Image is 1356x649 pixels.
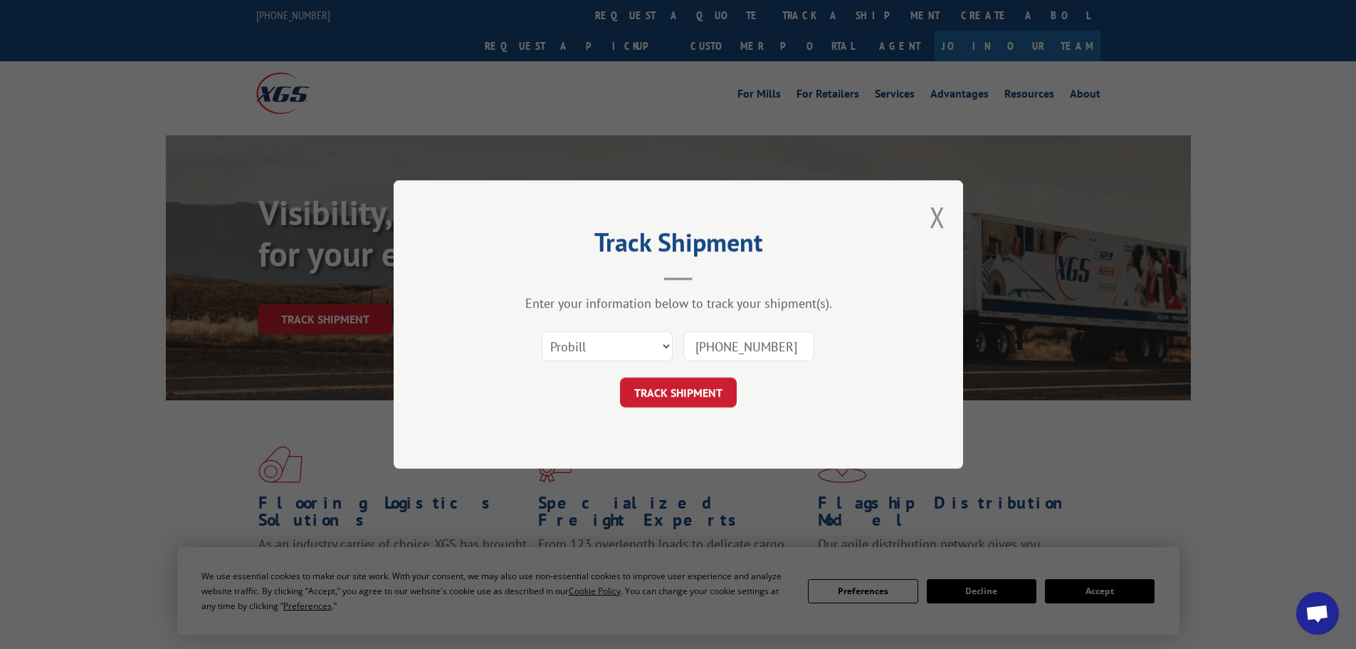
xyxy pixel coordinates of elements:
button: Close modal [930,198,945,236]
div: Enter your information below to track your shipment(s). [465,295,892,311]
div: Open chat [1296,592,1339,635]
h2: Track Shipment [465,232,892,259]
button: TRACK SHIPMENT [620,378,737,407]
input: Number(s) [683,331,814,361]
